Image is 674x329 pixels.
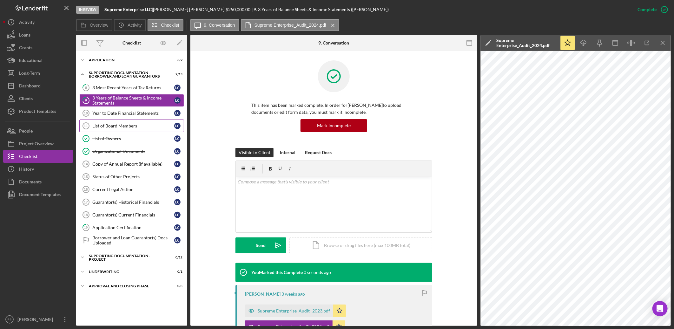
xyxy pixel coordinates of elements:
div: Approval and Closing Phase [89,284,167,288]
time: 2025-08-05 19:57 [281,291,305,297]
div: Guarantor(s) Current Financials [92,212,174,217]
label: Activity [128,23,142,28]
button: Supreme Enterprise_Audit+2023.pdf [245,305,346,317]
div: Documents [19,175,42,190]
tspan: 16 [84,188,88,191]
p: This item has been marked complete. In order for [PERSON_NAME] to upload documents or edit form d... [251,102,416,116]
button: Send [235,237,286,253]
div: 0 / 1 [171,270,182,274]
button: People [3,125,73,137]
a: 83 Most Recent Years of Tax ReturnsLC [79,81,184,94]
button: Educational [3,54,73,67]
div: | [104,7,153,12]
a: List of OwnersLC [79,132,184,145]
div: [PERSON_NAME] [16,313,57,327]
div: L C [174,186,181,193]
div: Checklist [19,150,37,164]
div: Internal [280,148,295,157]
div: Supporting Documentation - Borrower and Loan Guarantors [89,71,167,78]
div: Status of Other Projects [92,174,174,179]
div: Application [89,58,167,62]
div: Application Certification [92,225,174,230]
div: Checklist [122,40,141,45]
div: [PERSON_NAME] [245,291,281,297]
div: L C [174,199,181,205]
button: PS[PERSON_NAME] [3,313,73,326]
button: Activity [3,16,73,29]
div: 3 / 9 [171,58,182,62]
div: Loans [19,29,30,43]
tspan: 8 [85,86,87,90]
button: Mark Incomplete [301,119,367,132]
button: Product Templates [3,105,73,118]
div: Product Templates [19,105,56,119]
div: 9. Conversation [318,40,349,45]
tspan: 14 [84,162,88,166]
div: You Marked this Complete [251,270,303,275]
div: Supreme Enterprise_Audit_2024.pdf [496,38,557,48]
button: Loans [3,29,73,41]
button: Project Overview [3,137,73,150]
button: Supreme Enterprise_Audit_2024.pdf [241,19,339,31]
div: Mark Incomplete [317,119,351,132]
div: [PERSON_NAME] [PERSON_NAME] | [153,7,226,12]
div: Supreme Enterprise_Audit+2023.pdf [258,308,330,313]
a: Borrower and Loan Guarantor(s) Docs UploadedLC [79,234,184,247]
button: History [3,163,73,175]
button: Overview [76,19,112,31]
button: Visible to Client [235,148,274,157]
a: 93 Years of Balance Sheets & Income StatementsLC [79,94,184,107]
button: Grants [3,41,73,54]
label: Overview [90,23,108,28]
tspan: 19 [84,225,88,230]
tspan: 10 [84,111,88,115]
div: Activity [19,16,35,30]
div: Complete [638,3,657,16]
button: Documents [3,175,73,188]
div: In Review [76,6,99,14]
div: List of Board Members [92,123,174,128]
div: Request Docs [305,148,332,157]
div: L C [174,97,181,104]
div: L C [174,110,181,116]
div: L C [174,237,181,243]
div: Dashboard [19,79,41,94]
label: 9. Conversation [204,23,235,28]
a: 10Year to Date Financial StatementsLC [79,107,184,120]
tspan: 11 [84,124,88,128]
button: 9. Conversation [190,19,239,31]
button: Activity [114,19,146,31]
div: Supporting Documentation - Project [89,254,167,261]
div: Open Intercom Messenger [652,301,668,316]
div: People [19,125,33,139]
div: L C [174,148,181,154]
button: Dashboard [3,79,73,92]
a: 15Status of Other ProjectsLC [79,170,184,183]
div: L C [174,212,181,218]
button: Clients [3,92,73,105]
div: 0 / 8 [171,284,182,288]
label: Checklist [161,23,179,28]
div: Copy of Annual Report (if available) [92,161,174,167]
button: Internal [277,148,299,157]
div: Project Overview [19,137,54,152]
div: Document Templates [19,188,61,202]
div: L C [174,135,181,142]
div: Current Legal Action [92,187,174,192]
button: Checklist [3,150,73,163]
a: Document Templates [3,188,73,201]
div: Clients [19,92,33,106]
a: Organizational DocumentsLC [79,145,184,158]
div: 0 / 12 [171,256,182,259]
tspan: 9 [85,98,87,102]
text: PS [8,318,12,321]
